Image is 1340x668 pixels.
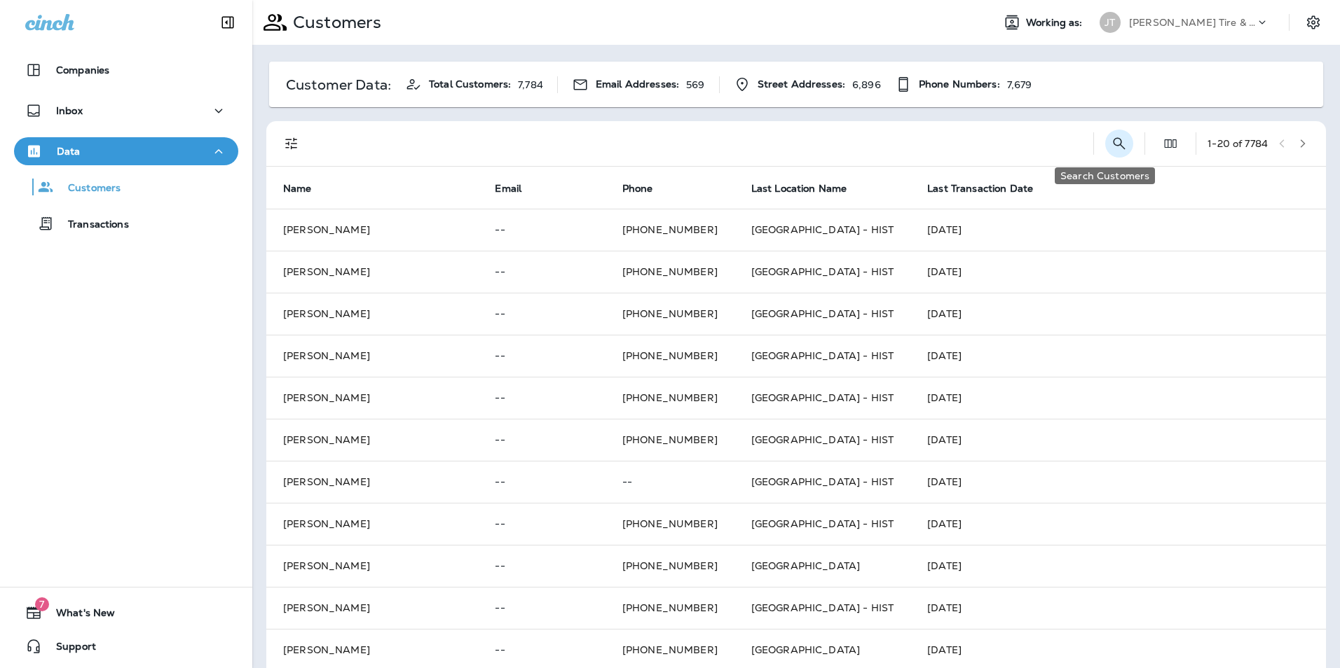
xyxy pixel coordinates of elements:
p: -- [622,476,718,487]
td: [DATE] [910,251,1326,293]
button: Support [14,632,238,660]
td: [PHONE_NUMBER] [606,587,734,629]
td: [PHONE_NUMBER] [606,545,734,587]
p: -- [495,644,588,655]
span: 7 [35,597,49,611]
p: [PERSON_NAME] Tire & Auto [1129,17,1255,28]
span: Street Addresses: [758,78,845,90]
span: [GEOGRAPHIC_DATA] - HIST [751,223,894,236]
span: [GEOGRAPHIC_DATA] [751,643,860,656]
td: [PHONE_NUMBER] [606,419,734,461]
button: Companies [14,56,238,84]
td: [PHONE_NUMBER] [606,209,734,251]
td: [PHONE_NUMBER] [606,335,734,377]
span: [GEOGRAPHIC_DATA] - HIST [751,349,894,362]
div: JT [1100,12,1121,33]
span: Last Location Name [751,182,866,195]
p: -- [495,602,588,613]
span: Name [283,183,312,195]
td: [DATE] [910,293,1326,335]
p: -- [495,224,588,235]
p: -- [495,560,588,571]
button: Collapse Sidebar [208,8,247,36]
p: -- [495,266,588,277]
span: [GEOGRAPHIC_DATA] [751,559,860,572]
button: Inbox [14,97,238,125]
p: -- [495,518,588,529]
td: [PERSON_NAME] [266,461,478,503]
span: [GEOGRAPHIC_DATA] - HIST [751,601,894,614]
td: [PERSON_NAME] [266,419,478,461]
td: [PERSON_NAME] [266,293,478,335]
td: [PHONE_NUMBER] [606,503,734,545]
button: Edit Fields [1156,130,1184,158]
p: Customers [287,12,381,33]
td: [PERSON_NAME] [266,545,478,587]
p: 569 [686,79,704,90]
p: -- [495,476,588,487]
span: [GEOGRAPHIC_DATA] - HIST [751,307,894,320]
p: Customer Data: [286,79,391,90]
span: Working as: [1026,17,1086,29]
button: Transactions [14,209,238,238]
span: [GEOGRAPHIC_DATA] - HIST [751,475,894,488]
td: [DATE] [910,587,1326,629]
span: Last Transaction Date [927,183,1033,195]
span: Email Addresses: [596,78,679,90]
p: Data [57,146,81,157]
span: Email [495,183,521,195]
button: Search Customers [1105,130,1133,158]
p: 7,679 [1007,79,1032,90]
span: Email [495,182,540,195]
td: [DATE] [910,503,1326,545]
button: Customers [14,172,238,202]
td: [PHONE_NUMBER] [606,377,734,419]
td: [PERSON_NAME] [266,377,478,419]
td: [DATE] [910,461,1326,503]
td: [DATE] [910,335,1326,377]
td: [DATE] [910,377,1326,419]
p: 6,896 [852,79,881,90]
span: [GEOGRAPHIC_DATA] - HIST [751,391,894,404]
p: -- [495,434,588,445]
p: Customers [54,182,121,195]
td: [PERSON_NAME] [266,335,478,377]
p: Inbox [56,105,83,116]
div: 1 - 20 of 7784 [1208,138,1268,149]
span: Phone Numbers: [919,78,1000,90]
td: [DATE] [910,419,1326,461]
button: Data [14,137,238,165]
p: -- [495,392,588,403]
td: [PERSON_NAME] [266,251,478,293]
td: [DATE] [910,545,1326,587]
span: [GEOGRAPHIC_DATA] - HIST [751,433,894,446]
span: Name [283,182,330,195]
td: [PERSON_NAME] [266,503,478,545]
td: [DATE] [910,209,1326,251]
button: Settings [1301,10,1326,35]
button: 7What's New [14,599,238,627]
p: -- [495,308,588,319]
p: -- [495,350,588,361]
td: [PERSON_NAME] [266,209,478,251]
div: Search Customers [1055,167,1155,184]
span: Phone [622,182,671,195]
p: Companies [56,64,109,76]
span: Last Transaction Date [927,182,1051,195]
span: Last Location Name [751,183,847,195]
button: Filters [278,130,306,158]
td: [PERSON_NAME] [266,587,478,629]
td: [PHONE_NUMBER] [606,251,734,293]
td: [PHONE_NUMBER] [606,293,734,335]
span: What's New [42,607,115,624]
p: Transactions [54,218,129,232]
span: [GEOGRAPHIC_DATA] - HIST [751,265,894,278]
p: 7,784 [518,79,543,90]
span: Support [42,641,96,657]
span: [GEOGRAPHIC_DATA] - HIST [751,517,894,530]
span: Phone [622,183,653,195]
span: Total Customers: [429,78,511,90]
